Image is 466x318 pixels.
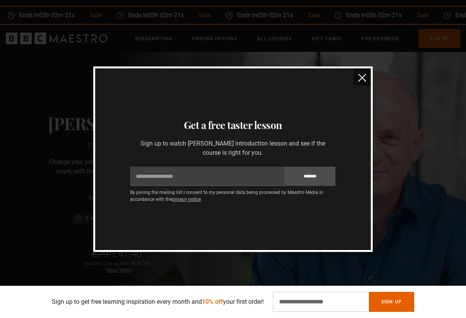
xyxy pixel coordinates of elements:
button: close [354,68,371,86]
a: privacy notice [172,197,201,202]
h3: Get a free taster lesson [104,118,362,133]
p: Sign up to watch [PERSON_NAME] introduction lesson and see if the course is right for you. [130,139,335,157]
span: 10% off [202,298,223,305]
p: By joining the mailing list I consent to my personal data being processed by Maestro Media in acc... [130,189,335,203]
p: Sign up to get free learning inspiration every month and your first order! [52,297,264,306]
button: Sign Up [369,292,414,312]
